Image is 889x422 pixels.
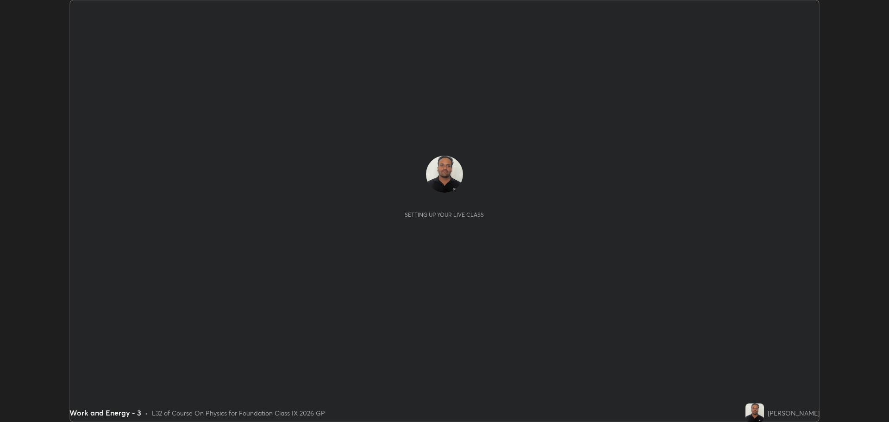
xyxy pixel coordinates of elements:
[426,156,463,193] img: c449bc7577714875aafd9c306618b106.jpg
[69,407,141,418] div: Work and Energy - 3
[745,403,764,422] img: c449bc7577714875aafd9c306618b106.jpg
[405,211,484,218] div: Setting up your live class
[152,408,325,418] div: L32 of Course On Physics for Foundation Class IX 2026 GP
[768,408,820,418] div: [PERSON_NAME]
[145,408,148,418] div: •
